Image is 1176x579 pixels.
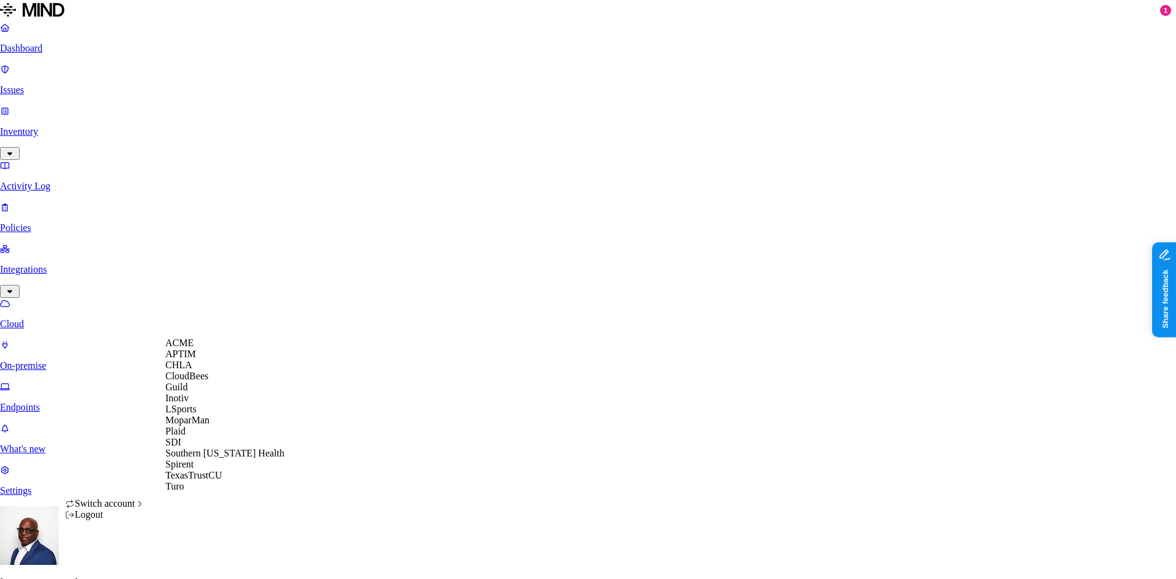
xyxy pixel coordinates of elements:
span: Southern [US_STATE] Health [165,448,284,458]
span: Plaid [165,426,186,436]
span: Turo [165,481,184,491]
span: CloudBees [165,371,208,381]
span: SDI [165,437,181,447]
span: ACME [165,338,194,348]
span: Switch account [75,498,135,509]
span: APTIM [165,349,196,359]
span: MoparMan [165,415,209,425]
div: Logout [65,509,145,520]
span: CHLA [165,360,192,370]
span: Spirent [165,459,194,469]
span: Inotiv [165,393,189,403]
span: TexasTrustCU [165,470,222,480]
span: LSports [165,404,197,414]
span: Guild [165,382,187,392]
